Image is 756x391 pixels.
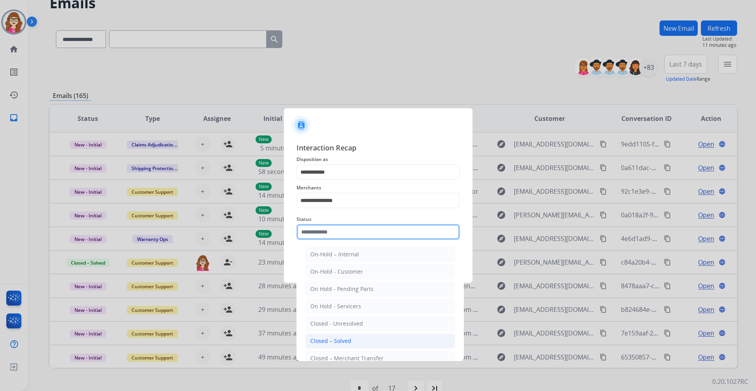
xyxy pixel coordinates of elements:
div: Closed - Unresolved [310,320,363,328]
span: Interaction Recap [296,142,460,155]
p: 0.20.1027RC [712,377,748,386]
span: Merchants [296,183,460,193]
div: On Hold - Servicers [310,302,361,310]
div: On-Hold – Internal [310,250,359,258]
img: contactIcon [292,116,311,135]
div: Closed – Solved [310,337,351,345]
div: Closed – Merchant Transfer [310,354,384,362]
div: On-Hold - Customer [310,268,363,276]
span: Status [296,215,460,224]
div: On Hold - Pending Parts [310,285,374,293]
span: Disposition as [296,155,460,164]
